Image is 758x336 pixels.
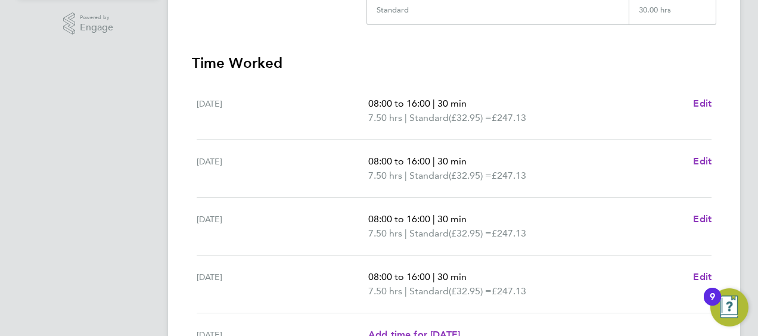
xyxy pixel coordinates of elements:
[405,112,407,123] span: |
[377,5,409,15] div: Standard
[409,226,449,241] span: Standard
[710,297,715,312] div: 9
[449,112,492,123] span: (£32.95) =
[368,271,430,282] span: 08:00 to 16:00
[693,97,712,111] a: Edit
[80,13,113,23] span: Powered by
[693,270,712,284] a: Edit
[433,213,435,225] span: |
[693,213,712,225] span: Edit
[693,98,712,109] span: Edit
[492,112,526,123] span: £247.13
[710,288,748,326] button: Open Resource Center, 9 new notifications
[492,228,526,239] span: £247.13
[449,170,492,181] span: (£32.95) =
[405,285,407,297] span: |
[693,155,712,167] span: Edit
[368,170,402,181] span: 7.50 hrs
[437,271,467,282] span: 30 min
[433,98,435,109] span: |
[433,271,435,282] span: |
[197,97,368,125] div: [DATE]
[437,155,467,167] span: 30 min
[368,155,430,167] span: 08:00 to 16:00
[492,170,526,181] span: £247.13
[433,155,435,167] span: |
[449,285,492,297] span: (£32.95) =
[693,212,712,226] a: Edit
[693,271,712,282] span: Edit
[63,13,114,35] a: Powered byEngage
[368,98,430,109] span: 08:00 to 16:00
[368,112,402,123] span: 7.50 hrs
[197,154,368,183] div: [DATE]
[197,212,368,241] div: [DATE]
[693,154,712,169] a: Edit
[437,213,467,225] span: 30 min
[197,270,368,298] div: [DATE]
[409,169,449,183] span: Standard
[409,284,449,298] span: Standard
[492,285,526,297] span: £247.13
[405,170,407,181] span: |
[80,23,113,33] span: Engage
[449,228,492,239] span: (£32.95) =
[368,213,430,225] span: 08:00 to 16:00
[409,111,449,125] span: Standard
[437,98,467,109] span: 30 min
[368,228,402,239] span: 7.50 hrs
[192,54,716,73] h3: Time Worked
[405,228,407,239] span: |
[368,285,402,297] span: 7.50 hrs
[629,5,716,24] div: 30.00 hrs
